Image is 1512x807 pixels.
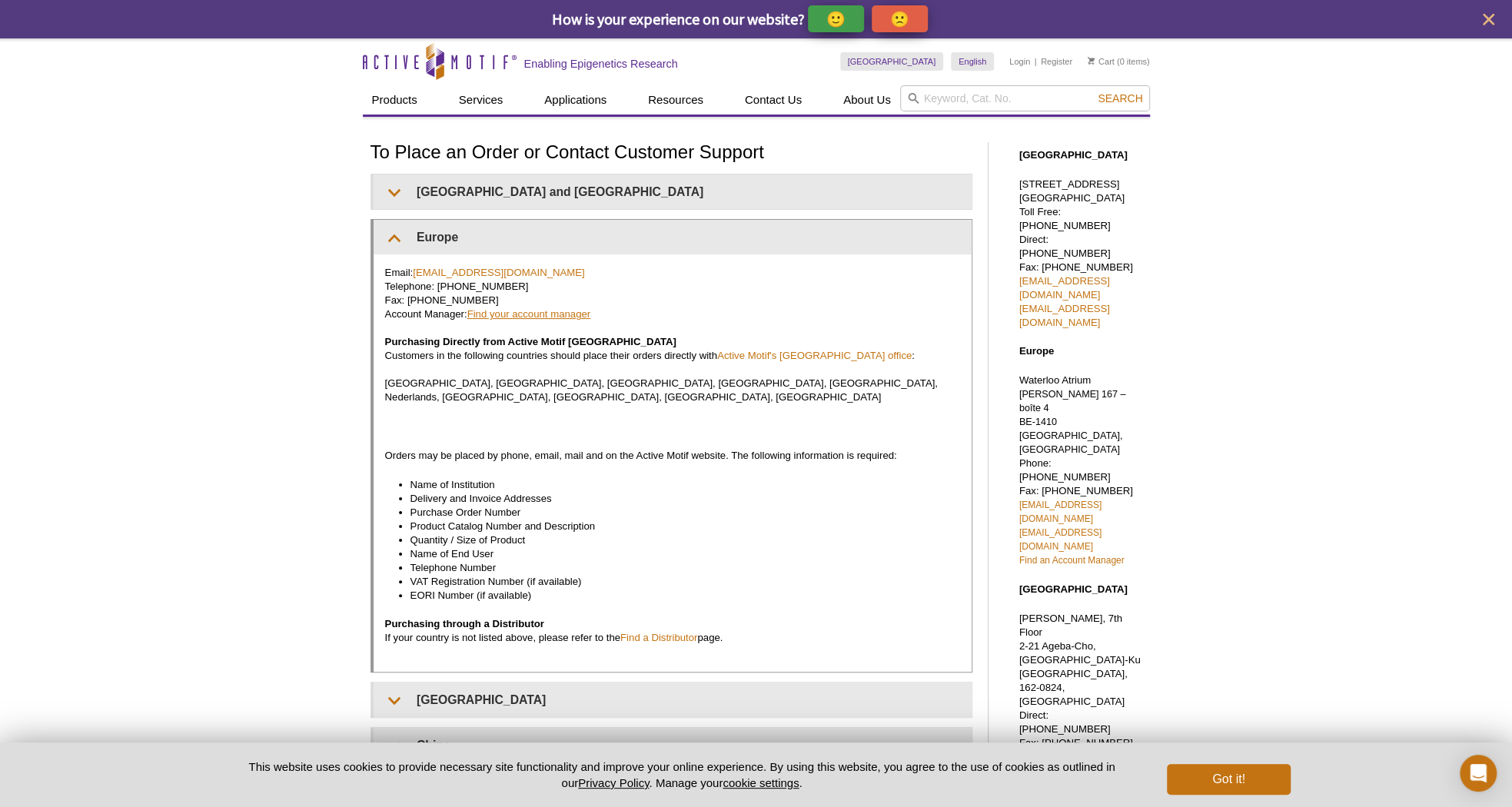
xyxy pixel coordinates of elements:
li: Quantity / Size of Product [410,533,945,547]
summary: [GEOGRAPHIC_DATA] [374,682,972,717]
h2: Enabling Epigenetics Research [524,57,678,71]
li: | [1035,52,1037,71]
span: How is your experience on our website? [552,9,805,28]
p: Email: Telephone: [PHONE_NUMBER] Fax: [PHONE_NUMBER] Account Manager: Customers in the following ... [385,266,960,404]
a: Applications [535,85,616,115]
input: Keyword, Cat. No. [900,85,1150,111]
a: [EMAIL_ADDRESS][DOMAIN_NAME] [413,267,585,278]
summary: Europe [374,220,972,254]
a: Cart [1088,56,1115,67]
summary: China [374,728,972,762]
a: Login [1009,56,1030,67]
a: Resources [639,85,713,115]
a: [EMAIL_ADDRESS][DOMAIN_NAME] [1019,500,1102,524]
h1: To Place an Order or Contact Customer Support [371,142,972,164]
summary: [GEOGRAPHIC_DATA] and [GEOGRAPHIC_DATA] [374,174,972,209]
li: Product Catalog Number and Description [410,520,945,533]
a: Privacy Policy [578,776,649,789]
li: EORI Number (if available) [410,589,945,603]
a: Find a Distributor [620,632,697,643]
p: 🙁 [890,9,909,28]
div: Open Intercom Messenger [1460,755,1497,792]
a: Contact Us [736,85,811,115]
button: Search [1093,91,1147,105]
strong: [GEOGRAPHIC_DATA] [1019,149,1128,161]
a: Register [1041,56,1072,67]
p: 🙂 [826,9,846,28]
a: Products [363,85,427,115]
button: cookie settings [723,776,799,789]
a: About Us [834,85,900,115]
p: Orders may be placed by phone, email, mail and on the Active Motif website. The following informa... [385,449,960,463]
p: This website uses cookies to provide necessary site functionality and improve your online experie... [222,759,1142,791]
button: close [1479,10,1498,29]
p: [PERSON_NAME], 7th Floor 2-21 Ageba-Cho, [GEOGRAPHIC_DATA]-Ku [GEOGRAPHIC_DATA], 162-0824, [GEOGR... [1019,612,1142,778]
strong: [GEOGRAPHIC_DATA] [1019,583,1128,595]
span: Purchasing Directly from Active Motif [GEOGRAPHIC_DATA] [385,336,676,347]
p: [STREET_ADDRESS] [GEOGRAPHIC_DATA] Toll Free: [PHONE_NUMBER] Direct: [PHONE_NUMBER] Fax: [PHONE_N... [1019,178,1142,330]
img: Your Cart [1088,57,1095,65]
a: Active Motif's [GEOGRAPHIC_DATA] office [717,350,912,361]
li: Purchase Order Number [410,506,945,520]
a: Find your account manager [467,308,591,320]
li: Delivery and Invoice Addresses [410,492,945,506]
li: Telephone Number [410,561,945,575]
a: [EMAIL_ADDRESS][DOMAIN_NAME] [1019,303,1110,328]
li: Name of End User [410,547,945,561]
span: Search [1098,92,1142,105]
li: (0 items) [1088,52,1150,71]
a: Find an Account Manager [1019,555,1125,566]
button: Got it! [1167,764,1290,795]
li: VAT Registration Number (if available) [410,575,945,589]
li: Name of Institution [410,478,945,492]
a: [EMAIL_ADDRESS][DOMAIN_NAME] [1019,527,1102,552]
a: Services [450,85,513,115]
a: [GEOGRAPHIC_DATA] [840,52,944,71]
strong: Europe [1019,345,1054,357]
span: [PERSON_NAME] 167 – boîte 4 BE-1410 [GEOGRAPHIC_DATA], [GEOGRAPHIC_DATA] [1019,389,1126,455]
a: [EMAIL_ADDRESS][DOMAIN_NAME] [1019,275,1110,301]
span: Purchasing through a Distributor [385,618,544,629]
p: Waterloo Atrium Phone: [PHONE_NUMBER] Fax: [PHONE_NUMBER] [1019,374,1142,567]
p: If your country is not listed above, please refer to the page. [385,617,960,645]
a: English [951,52,994,71]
